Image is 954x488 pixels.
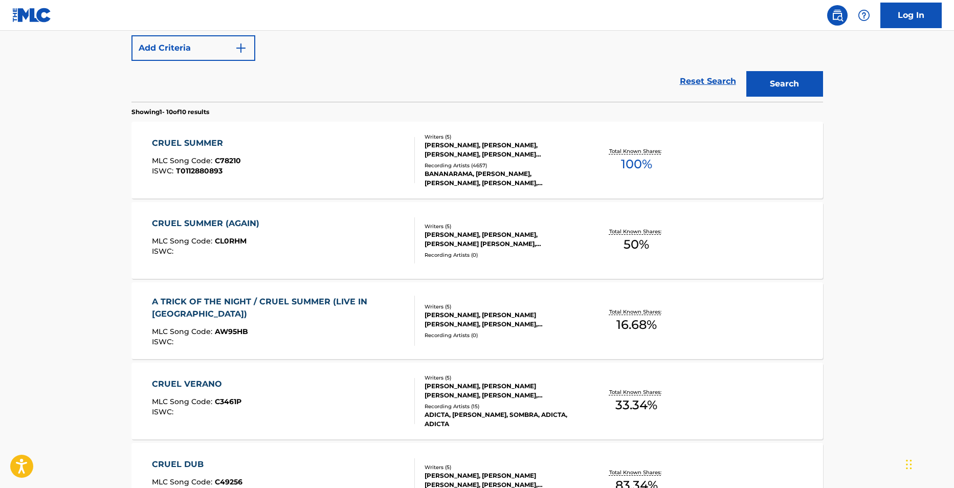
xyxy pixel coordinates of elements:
[152,137,241,149] div: CRUEL SUMMER
[152,378,241,390] div: CRUEL VERANO
[131,35,255,61] button: Add Criteria
[152,247,176,256] span: ISWC :
[425,133,579,141] div: Writers ( 5 )
[624,235,649,254] span: 50 %
[425,169,579,188] div: BANANARAMA, [PERSON_NAME], [PERSON_NAME], [PERSON_NAME], [PERSON_NAME], [PERSON_NAME], BANANARAMA
[903,439,954,488] iframe: Chat Widget
[131,122,823,198] a: CRUEL SUMMERMLC Song Code:C78210ISWC:T0112880893Writers (5)[PERSON_NAME], [PERSON_NAME], [PERSON_...
[152,296,406,320] div: A TRICK OF THE NIGHT / CRUEL SUMMER (LIVE IN [GEOGRAPHIC_DATA])
[616,316,657,334] span: 16.68 %
[176,166,223,175] span: T0112880893
[854,5,874,26] div: Help
[215,236,247,246] span: CL0RHM
[152,458,242,471] div: CRUEL DUB
[609,308,664,316] p: Total Known Shares:
[425,251,579,259] div: Recording Artists ( 0 )
[12,8,52,23] img: MLC Logo
[152,327,215,336] span: MLC Song Code :
[131,282,823,359] a: A TRICK OF THE NIGHT / CRUEL SUMMER (LIVE IN [GEOGRAPHIC_DATA])MLC Song Code:AW95HBISWC:Writers (...
[425,463,579,471] div: Writers ( 5 )
[609,228,664,235] p: Total Known Shares:
[425,141,579,159] div: [PERSON_NAME], [PERSON_NAME], [PERSON_NAME], [PERSON_NAME] [PERSON_NAME], [PERSON_NAME] [PERSON_N...
[425,162,579,169] div: Recording Artists ( 4657 )
[152,236,215,246] span: MLC Song Code :
[152,397,215,406] span: MLC Song Code :
[152,337,176,346] span: ISWC :
[906,449,912,480] div: Drag
[425,374,579,382] div: Writers ( 5 )
[609,388,664,396] p: Total Known Shares:
[621,155,652,173] span: 100 %
[425,331,579,339] div: Recording Artists ( 0 )
[425,382,579,400] div: [PERSON_NAME], [PERSON_NAME] [PERSON_NAME], [PERSON_NAME], [PERSON_NAME] [PERSON_NAME], [PERSON_N...
[858,9,870,21] img: help
[152,477,215,486] span: MLC Song Code :
[131,107,209,117] p: Showing 1 - 10 of 10 results
[425,303,579,310] div: Writers ( 5 )
[425,410,579,429] div: ADICTA, [PERSON_NAME], SOMBRA, ADICTA, ADICTA
[215,477,242,486] span: C49256
[609,469,664,476] p: Total Known Shares:
[425,310,579,329] div: [PERSON_NAME], [PERSON_NAME] [PERSON_NAME], [PERSON_NAME], [PERSON_NAME], [PERSON_NAME] [PERSON_N...
[131,202,823,279] a: CRUEL SUMMER (AGAIN)MLC Song Code:CL0RHMISWC:Writers (5)[PERSON_NAME], [PERSON_NAME], [PERSON_NAM...
[131,363,823,439] a: CRUEL VERANOMLC Song Code:C3461PISWC:Writers (5)[PERSON_NAME], [PERSON_NAME] [PERSON_NAME], [PERS...
[827,5,848,26] a: Public Search
[215,327,248,336] span: AW95HB
[425,403,579,410] div: Recording Artists ( 15 )
[152,217,264,230] div: CRUEL SUMMER (AGAIN)
[215,397,241,406] span: C3461P
[615,396,657,414] span: 33.34 %
[215,156,241,165] span: C78210
[235,42,247,54] img: 9d2ae6d4665cec9f34b9.svg
[880,3,942,28] a: Log In
[609,147,664,155] p: Total Known Shares:
[152,166,176,175] span: ISWC :
[675,70,741,93] a: Reset Search
[425,230,579,249] div: [PERSON_NAME], [PERSON_NAME], [PERSON_NAME] [PERSON_NAME], [PERSON_NAME] [PERSON_NAME], [PERSON_N...
[831,9,844,21] img: search
[152,156,215,165] span: MLC Song Code :
[425,223,579,230] div: Writers ( 5 )
[152,407,176,416] span: ISWC :
[746,71,823,97] button: Search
